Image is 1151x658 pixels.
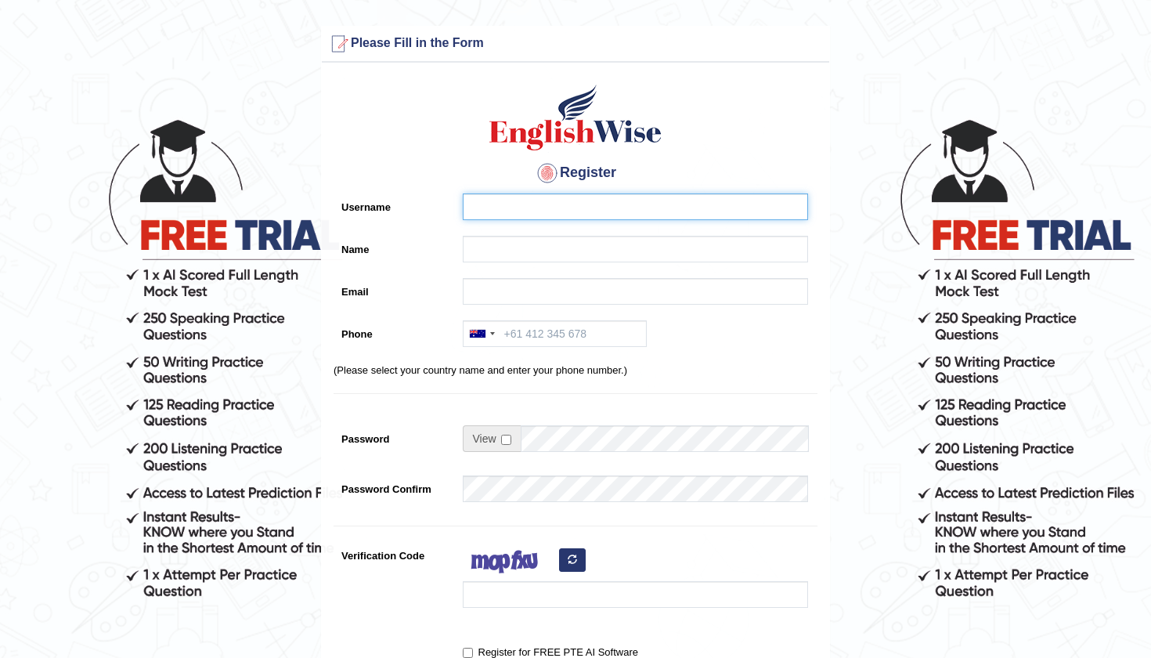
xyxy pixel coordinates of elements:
label: Email [334,278,455,299]
input: Show/Hide Password [501,435,511,445]
label: Password Confirm [334,475,455,497]
h4: Register [334,161,817,186]
input: Register for FREE PTE AI Software [463,648,473,658]
div: Australia: +61 [464,321,500,346]
p: (Please select your country name and enter your phone number.) [334,363,817,378]
label: Password [334,425,455,446]
label: Name [334,236,455,257]
input: +61 412 345 678 [463,320,647,347]
h3: Please Fill in the Form [326,31,825,56]
label: Phone [334,320,455,342]
label: Username [334,193,455,215]
label: Verification Code [334,542,455,563]
img: Logo of English Wise create a new account for intelligent practice with AI [486,82,665,153]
